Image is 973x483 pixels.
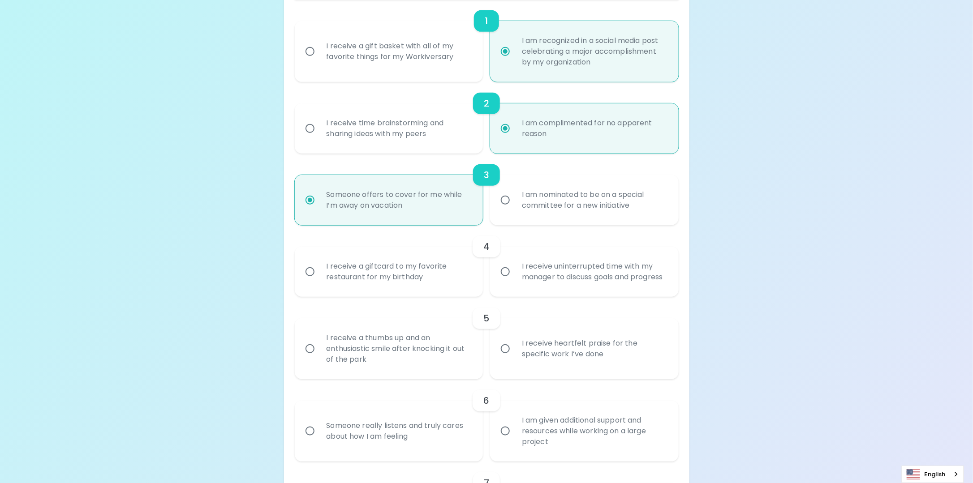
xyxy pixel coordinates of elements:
[295,82,679,154] div: choice-group-check
[319,250,478,293] div: I receive a giftcard to my favorite restaurant for my birthday
[295,154,679,225] div: choice-group-check
[483,393,489,408] h6: 6
[515,327,674,370] div: I receive heartfelt praise for the specific work I’ve done
[483,239,489,254] h6: 4
[295,225,679,297] div: choice-group-check
[319,322,478,376] div: I receive a thumbs up and an enthusiastic smile after knocking it out of the park
[319,179,478,222] div: Someone offers to cover for me while I’m away on vacation
[515,404,674,458] div: I am given additional support and resources while working on a large project
[319,107,478,150] div: I receive time brainstorming and sharing ideas with my peers
[484,96,489,111] h6: 2
[515,179,674,222] div: I am nominated to be on a special committee for a new initiative
[902,466,964,483] a: English
[902,466,964,483] div: Language
[319,410,478,453] div: Someone really listens and truly cares about how I am feeling
[902,466,964,483] aside: Language selected: English
[295,379,679,462] div: choice-group-check
[515,25,674,78] div: I am recognized in a social media post celebrating a major accomplishment by my organization
[485,14,488,28] h6: 1
[483,311,489,325] h6: 5
[484,168,489,182] h6: 3
[319,30,478,73] div: I receive a gift basket with all of my favorite things for my Workiversary
[515,250,674,293] div: I receive uninterrupted time with my manager to discuss goals and progress
[515,107,674,150] div: I am complimented for no apparent reason
[295,297,679,379] div: choice-group-check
